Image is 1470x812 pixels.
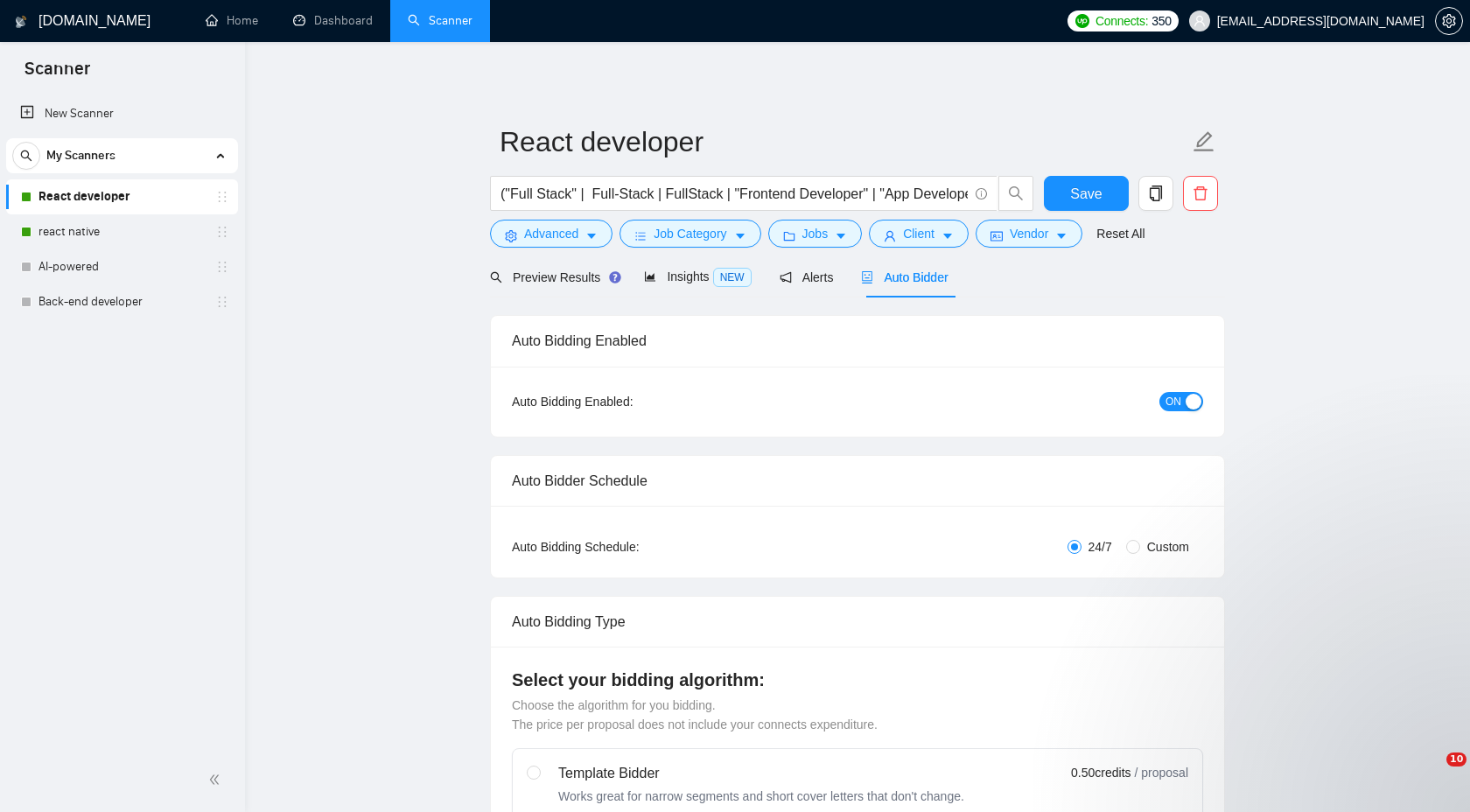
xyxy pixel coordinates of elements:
[512,456,1203,506] div: Auto Bidder Schedule
[713,268,752,287] span: NEW
[208,771,226,788] span: double-left
[976,220,1082,248] button: idcardVendorcaret-down
[1070,183,1102,205] span: Save
[490,271,502,283] span: search
[644,270,656,283] span: area-chart
[505,229,517,242] span: setting
[999,185,1032,201] span: search
[512,597,1203,647] div: Auto Bidding Type
[1193,130,1215,153] span: edit
[38,249,205,284] a: AI-powered
[1140,537,1196,556] span: Custom
[215,190,229,204] span: holder
[780,270,834,284] span: Alerts
[1165,392,1181,411] span: ON
[215,295,229,309] span: holder
[585,229,598,242] span: caret-down
[835,229,847,242] span: caret-down
[1010,224,1048,243] span: Vendor
[206,13,258,28] a: homeHome
[783,229,795,242] span: folder
[734,229,746,242] span: caret-down
[1435,14,1463,28] a: setting
[861,271,873,283] span: robot
[408,13,472,28] a: searchScanner
[215,225,229,239] span: holder
[1193,15,1206,27] span: user
[293,13,373,28] a: dashboardDashboard
[20,96,224,131] a: New Scanner
[558,763,964,784] div: Template Bidder
[1095,11,1148,31] span: Connects:
[607,269,623,285] div: Tooltip anchor
[500,183,968,205] input: Search Freelance Jobs...
[654,224,726,243] span: Job Category
[998,176,1033,211] button: search
[1436,14,1462,28] span: setting
[1151,11,1171,31] span: 350
[869,220,969,248] button: userClientcaret-down
[6,96,238,131] li: New Scanner
[1135,764,1188,781] span: / proposal
[524,224,578,243] span: Advanced
[1071,763,1130,782] span: 0.50 credits
[46,138,115,173] span: My Scanners
[490,270,616,284] span: Preview Results
[558,787,964,805] div: Works great for narrow segments and short cover letters that don't change.
[941,229,954,242] span: caret-down
[512,668,1203,692] h4: Select your bidding algorithm:
[490,220,612,248] button: settingAdvancedcaret-down
[512,316,1203,366] div: Auto Bidding Enabled
[1446,752,1466,766] span: 10
[1096,224,1144,243] a: Reset All
[861,270,948,284] span: Auto Bidder
[1138,176,1173,211] button: copy
[1044,176,1129,211] button: Save
[512,537,742,556] div: Auto Bidding Schedule:
[15,8,27,36] img: logo
[6,138,238,319] li: My Scanners
[512,392,742,411] div: Auto Bidding Enabled:
[1184,185,1217,201] span: delete
[1075,14,1089,28] img: upwork-logo.png
[1183,176,1218,211] button: delete
[802,224,829,243] span: Jobs
[976,188,987,199] span: info-circle
[903,224,934,243] span: Client
[884,229,896,242] span: user
[1410,752,1452,794] iframe: Intercom live chat
[12,142,40,170] button: search
[780,271,792,283] span: notification
[644,269,751,283] span: Insights
[38,214,205,249] a: react native
[1055,229,1067,242] span: caret-down
[619,220,760,248] button: barsJob Categorycaret-down
[500,120,1189,164] input: Scanner name...
[1139,185,1172,201] span: copy
[38,179,205,214] a: React developer
[634,229,647,242] span: bars
[768,220,863,248] button: folderJobscaret-down
[10,56,104,93] span: Scanner
[38,284,205,319] a: Back-end developer
[990,229,1003,242] span: idcard
[1435,7,1463,35] button: setting
[13,150,39,162] span: search
[1081,537,1119,556] span: 24/7
[512,698,878,731] span: Choose the algorithm for you bidding. The price per proposal does not include your connects expen...
[215,260,229,274] span: holder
